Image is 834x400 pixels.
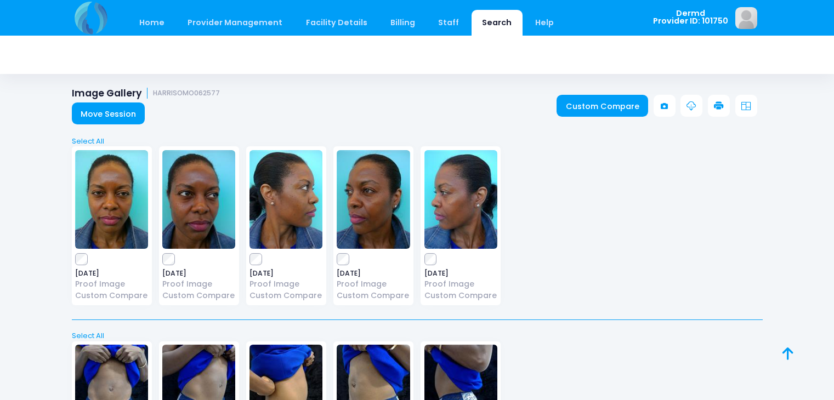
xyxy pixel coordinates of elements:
[153,89,220,98] small: HARRISOMO062577
[337,290,410,301] a: Custom Compare
[472,10,523,36] a: Search
[162,278,235,290] a: Proof Image
[424,290,497,301] a: Custom Compare
[337,270,410,277] span: [DATE]
[249,150,322,249] img: image
[424,278,497,290] a: Proof Image
[249,290,322,301] a: Custom Compare
[524,10,564,36] a: Help
[129,10,175,36] a: Home
[162,270,235,277] span: [DATE]
[249,278,322,290] a: Proof Image
[162,150,235,249] img: image
[72,102,145,124] a: Move Session
[249,270,322,277] span: [DATE]
[379,10,425,36] a: Billing
[75,270,148,277] span: [DATE]
[75,150,148,249] img: image
[75,290,148,301] a: Custom Compare
[653,9,728,25] span: Dermd Provider ID: 101750
[428,10,470,36] a: Staff
[735,7,757,29] img: image
[68,136,766,147] a: Select All
[295,10,378,36] a: Facility Details
[337,150,410,249] img: image
[424,150,497,249] img: image
[177,10,293,36] a: Provider Management
[162,290,235,301] a: Custom Compare
[75,278,148,290] a: Proof Image
[424,270,497,277] span: [DATE]
[557,95,648,117] a: Custom Compare
[337,278,410,290] a: Proof Image
[72,88,220,99] h1: Image Gallery
[68,330,766,341] a: Select All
